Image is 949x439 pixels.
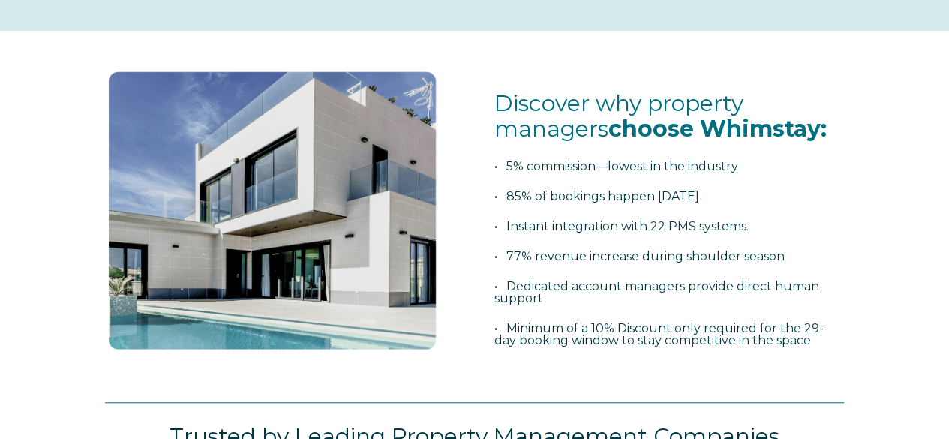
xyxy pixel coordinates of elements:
[494,159,738,173] span: • 5% commission—lowest in the industry
[494,279,819,305] span: • Dedicated account managers provide direct human support
[494,321,824,347] span: • Minimum of a 10% Discount only required for the 29-day booking window to stay competitive in th...
[608,115,827,143] span: choose Whimstay:
[98,61,447,360] img: foto 1
[494,249,785,263] span: • 77% revenue increase during shoulder season
[494,189,699,203] span: • 85% of bookings happen [DATE]
[494,89,827,143] span: Discover why property managers
[494,219,749,233] span: • Instant integration with 22 PMS systems.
